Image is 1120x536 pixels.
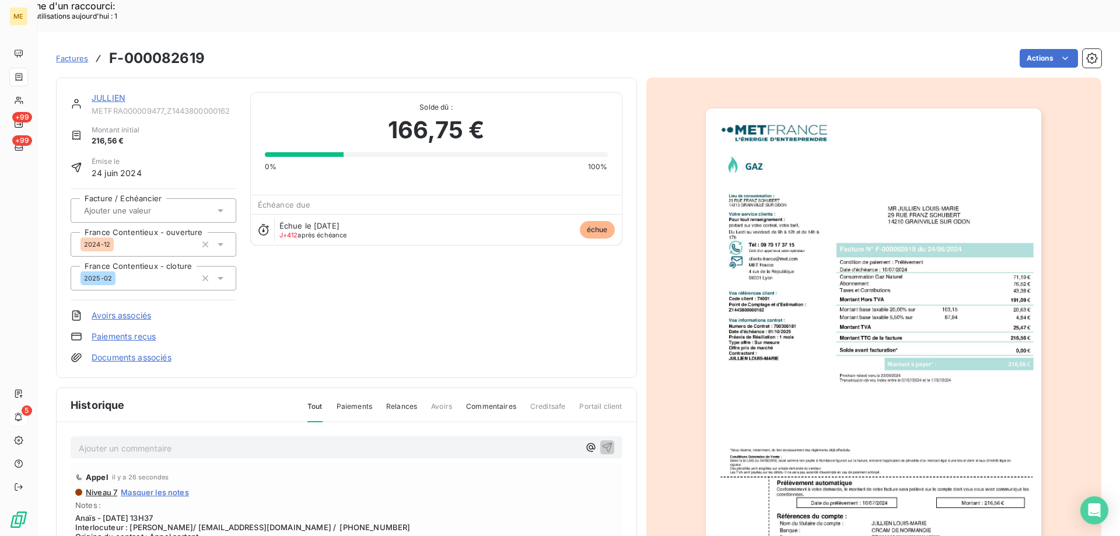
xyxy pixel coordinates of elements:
[92,352,171,363] a: Documents associés
[56,52,88,64] a: Factures
[71,397,125,413] span: Historique
[92,106,236,115] span: METFRA000009477_Z1443800000162
[466,401,516,421] span: Commentaires
[279,221,339,230] span: Échue le [DATE]
[75,500,618,510] span: Notes :
[530,401,566,421] span: Creditsafe
[56,54,88,63] span: Factures
[579,401,622,421] span: Portail client
[1020,49,1078,68] button: Actions
[265,162,276,172] span: 0%
[84,275,112,282] span: 2025-02
[12,135,32,146] span: +99
[1080,496,1108,524] div: Open Intercom Messenger
[92,156,142,167] span: Émise le
[279,232,347,239] span: après échéance
[386,401,417,421] span: Relances
[92,167,142,179] span: 24 juin 2024
[279,231,298,239] span: J+412
[9,510,28,529] img: Logo LeanPay
[86,472,108,482] span: Appel
[265,102,608,113] span: Solde dû :
[580,221,615,239] span: échue
[84,241,110,248] span: 2024-12
[121,488,189,497] span: Masquer les notes
[112,474,169,481] span: il y a 26 secondes
[92,135,139,147] span: 216,56 €
[307,401,323,422] span: Tout
[109,48,205,69] h3: F-000082619
[92,310,151,321] a: Avoirs associés
[85,488,117,497] span: Niveau 7
[388,113,484,148] span: 166,75 €
[431,401,452,421] span: Avoirs
[83,205,200,216] input: Ajouter une valeur
[9,138,27,156] a: +99
[92,93,125,103] a: JULLIEN
[12,112,32,122] span: +99
[92,331,156,342] a: Paiements reçus
[92,125,139,135] span: Montant initial
[9,114,27,133] a: +99
[588,162,608,172] span: 100%
[22,405,32,416] span: 5
[258,200,311,209] span: Échéance due
[337,401,372,421] span: Paiements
